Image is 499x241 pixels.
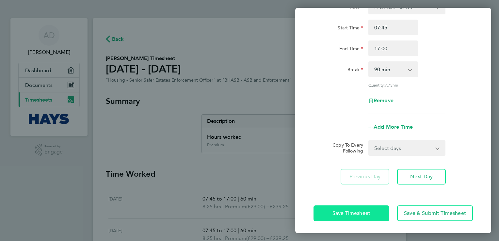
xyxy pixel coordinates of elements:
span: Remove [374,97,394,104]
div: Quantity: hrs [368,82,445,88]
input: E.g. 18:00 [368,40,418,56]
span: Save & Submit Timesheet [404,210,466,217]
button: Save Timesheet [314,205,389,221]
label: Start Time [338,25,363,33]
input: E.g. 08:00 [368,20,418,35]
button: Remove [368,98,394,103]
span: Next Day [410,173,433,180]
span: Save Timesheet [332,210,370,217]
label: Copy To Every Following [327,142,363,154]
span: Add More Time [374,124,413,130]
span: 7.75 [385,82,393,88]
button: Save & Submit Timesheet [397,205,473,221]
button: Add More Time [368,124,413,130]
label: End Time [339,46,363,54]
button: Next Day [397,169,446,185]
label: Rate [350,4,363,12]
label: Break [347,67,363,74]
